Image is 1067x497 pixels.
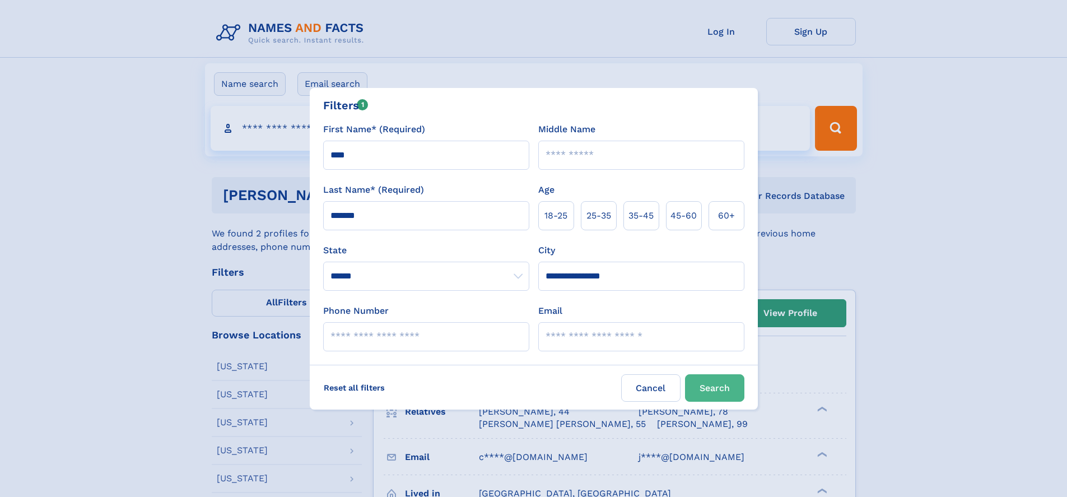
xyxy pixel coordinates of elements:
button: Search [685,374,744,402]
label: Last Name* (Required) [323,183,424,197]
label: State [323,244,529,257]
label: Phone Number [323,304,389,318]
span: 35‑45 [628,209,654,222]
span: 60+ [718,209,735,222]
label: Middle Name [538,123,595,136]
label: Cancel [621,374,681,402]
label: First Name* (Required) [323,123,425,136]
div: Filters [323,97,369,114]
span: 18‑25 [544,209,567,222]
label: Email [538,304,562,318]
label: Reset all filters [316,374,392,401]
label: City [538,244,555,257]
label: Age [538,183,555,197]
span: 45‑60 [670,209,697,222]
span: 25‑35 [586,209,611,222]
